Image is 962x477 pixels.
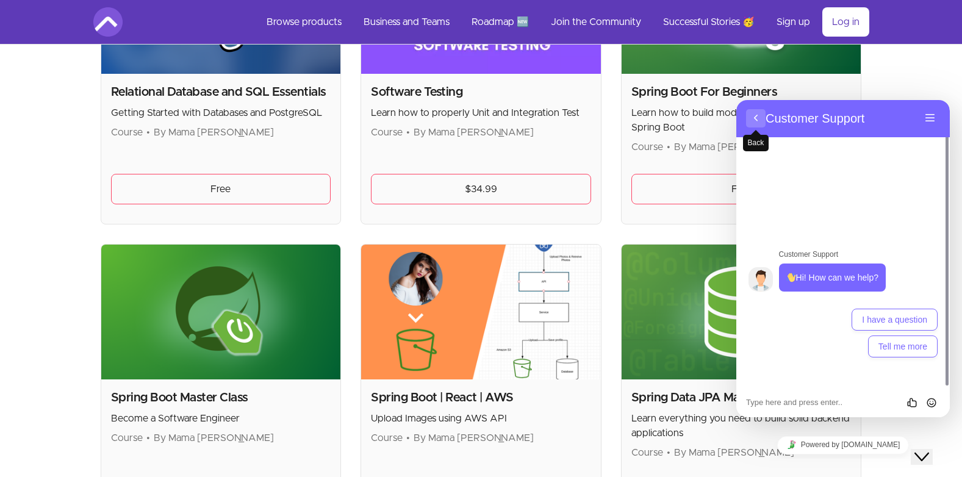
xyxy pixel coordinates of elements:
iframe: chat widget [911,428,950,465]
span: • [406,433,410,443]
img: Product image for Spring Boot | React | AWS [361,245,601,379]
span: By Mama [PERSON_NAME] [674,142,794,152]
a: Browse products [257,7,351,37]
span: Course [111,127,143,137]
a: Successful Stories 🥳 [653,7,764,37]
span: • [406,127,410,137]
span: By Mama [PERSON_NAME] [674,448,794,457]
h2: Spring Data JPA Master Class [631,389,852,406]
h2: Relational Database and SQL Essentials [111,84,331,101]
a: Free [111,174,331,204]
a: Log in [822,7,869,37]
span: Course [111,433,143,443]
img: Amigoscode logo [93,7,123,37]
img: Product image for Spring Data JPA Master Class [622,245,861,379]
span: • [667,142,670,152]
iframe: chat widget [736,431,950,459]
p: Learn how to build modern web applications with Spring Boot [631,106,852,135]
h2: Spring Boot Master Class [111,389,331,406]
span: Course [631,142,663,152]
a: Business and Teams [354,7,459,37]
span: By Mama [PERSON_NAME] [414,127,534,137]
span: • [146,433,150,443]
h2: Software Testing [371,84,591,101]
p: Learn how to properly Unit and Integration Test [371,106,591,120]
a: Roadmap 🆕 [462,7,539,37]
img: Product image for Spring Boot Master Class [101,245,341,379]
span: Course [371,433,403,443]
h2: Spring Boot | React | AWS [371,389,591,406]
p: Getting Started with Databases and PostgreSQL [111,106,331,120]
span: By Mama [PERSON_NAME] [414,433,534,443]
iframe: chat widget [736,100,950,417]
a: Join the Community [541,7,651,37]
h2: Spring Boot For Beginners [631,84,852,101]
a: Sign up [767,7,820,37]
span: By Mama [PERSON_NAME] [154,127,274,137]
span: By Mama [PERSON_NAME] [154,433,274,443]
a: Free [631,174,852,204]
p: Upload Images using AWS API [371,411,591,426]
span: Course [631,448,663,457]
span: • [146,127,150,137]
p: Learn everything you need to build solid backend applications [631,411,852,440]
span: Course [371,127,403,137]
a: $34.99 [371,174,591,204]
nav: Main [257,7,869,37]
span: • [667,448,670,457]
p: Become a Software Engineer [111,411,331,426]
